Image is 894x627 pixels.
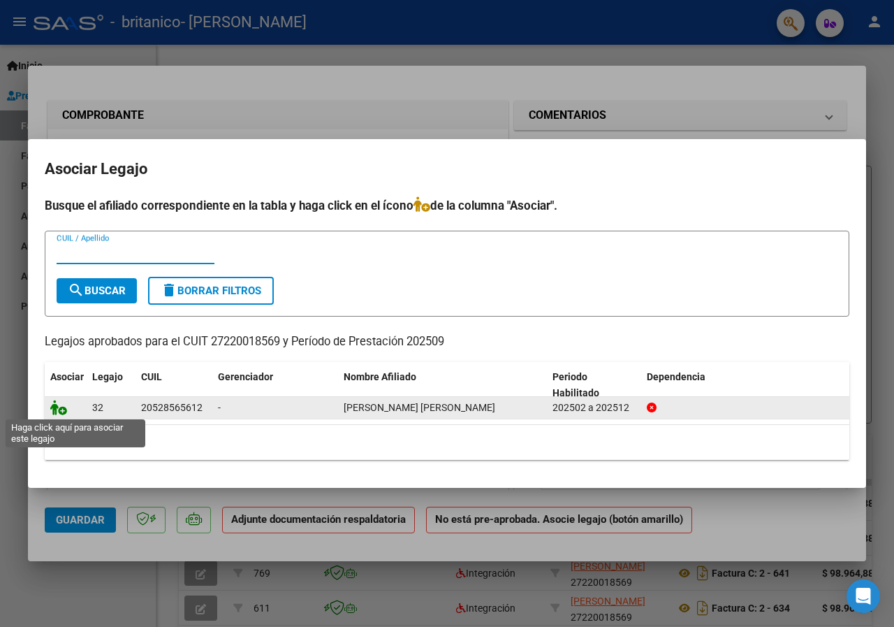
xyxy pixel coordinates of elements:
[92,371,123,382] span: Legajo
[218,402,221,413] span: -
[212,362,338,408] datatable-header-cell: Gerenciador
[641,362,850,408] datatable-header-cell: Dependencia
[161,282,177,298] mat-icon: delete
[68,284,126,297] span: Buscar
[45,196,849,215] h4: Busque el afiliado correspondiente en la tabla y haga click en el ícono de la columna "Asociar".
[57,278,137,303] button: Buscar
[218,371,273,382] span: Gerenciador
[552,371,599,398] span: Periodo Habilitado
[344,371,416,382] span: Nombre Afiliado
[547,362,641,408] datatable-header-cell: Periodo Habilitado
[45,156,849,182] h2: Asociar Legajo
[847,579,880,613] div: Open Intercom Messenger
[68,282,85,298] mat-icon: search
[92,402,103,413] span: 32
[87,362,135,408] datatable-header-cell: Legajo
[552,400,636,416] div: 202502 a 202512
[141,371,162,382] span: CUIL
[344,402,495,413] span: AYALA SABATO VALENTINO JOAQUIN
[45,362,87,408] datatable-header-cell: Asociar
[148,277,274,305] button: Borrar Filtros
[161,284,261,297] span: Borrar Filtros
[338,362,547,408] datatable-header-cell: Nombre Afiliado
[135,362,212,408] datatable-header-cell: CUIL
[647,371,705,382] span: Dependencia
[50,371,84,382] span: Asociar
[45,333,849,351] p: Legajos aprobados para el CUIT 27220018569 y Período de Prestación 202509
[141,400,203,416] div: 20528565612
[45,425,849,460] div: 1 registros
